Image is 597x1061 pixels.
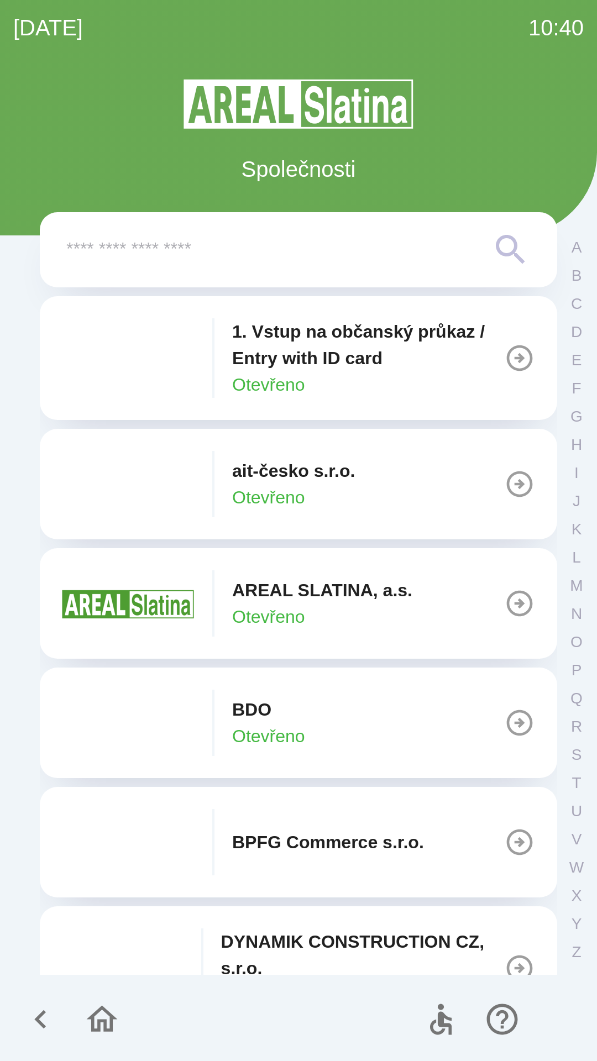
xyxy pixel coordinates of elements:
p: Z [572,942,581,962]
button: O [563,628,590,656]
button: V [563,825,590,853]
button: B [563,261,590,290]
button: M [563,571,590,600]
p: F [572,379,581,398]
p: R [571,717,582,736]
img: 93ea42ec-2d1b-4d6e-8f8a-bdbb4610bcc3.png [62,325,195,391]
button: Q [563,684,590,712]
button: T [563,769,590,797]
p: BPFG Commerce s.r.o. [232,829,424,855]
p: G [570,407,583,426]
p: Otevřeno [232,371,305,398]
p: C [571,294,582,313]
p: W [569,858,584,877]
p: D [571,322,582,342]
button: AREAL SLATINA, a.s.Otevřeno [40,548,557,659]
button: DYNAMIK CONSTRUCTION CZ, s.r.o.Otevřeno [40,906,557,1030]
p: P [572,660,582,680]
img: ae7449ef-04f1-48ed-85b5-e61960c78b50.png [62,690,195,756]
p: I [574,463,579,482]
button: BPFG Commerce s.r.o. [40,787,557,897]
button: L [563,543,590,571]
button: P [563,656,590,684]
button: E [563,346,590,374]
p: M [570,576,583,595]
button: G [563,402,590,430]
img: f3b1b367-54a7-43c8-9d7e-84e812667233.png [62,809,195,875]
p: L [572,548,581,567]
button: U [563,797,590,825]
button: BDOOtevřeno [40,668,557,778]
button: H [563,430,590,459]
p: T [572,773,581,792]
p: N [571,604,582,623]
p: AREAL SLATINA, a.s. [232,577,412,603]
p: 10:40 [528,11,584,44]
p: BDO [232,696,271,723]
button: R [563,712,590,740]
p: H [571,435,582,454]
button: 1. Vstup na občanský průkaz / Entry with ID cardOtevřeno [40,296,557,420]
p: Q [570,689,583,708]
p: Společnosti [242,153,356,186]
button: I [563,459,590,487]
button: W [563,853,590,881]
button: S [563,740,590,769]
img: cs flag [545,1005,575,1034]
button: Z [563,938,590,966]
p: O [570,632,583,652]
img: aad3f322-fb90-43a2-be23-5ead3ef36ce5.png [62,570,195,637]
button: C [563,290,590,318]
p: X [572,886,582,905]
button: F [563,374,590,402]
p: Y [572,914,582,933]
button: J [563,487,590,515]
img: Logo [40,77,557,130]
p: Otevřeno [232,723,305,749]
p: K [572,519,582,539]
p: Otevřeno [232,603,305,630]
button: N [563,600,590,628]
p: U [571,801,582,821]
button: ait-česko s.r.o.Otevřeno [40,429,557,539]
img: 40b5cfbb-27b1-4737-80dc-99d800fbabba.png [62,451,195,517]
button: Y [563,910,590,938]
button: D [563,318,590,346]
p: Otevřeno [232,484,305,511]
img: 9aa1c191-0426-4a03-845b-4981a011e109.jpeg [62,935,184,1001]
p: ait-česko s.r.o. [232,458,355,484]
p: 1. Vstup na občanský průkaz / Entry with ID card [232,318,504,371]
p: J [573,491,580,511]
p: B [572,266,582,285]
button: K [563,515,590,543]
p: V [572,829,582,849]
p: DYNAMIK CONSTRUCTION CZ, s.r.o. [221,928,504,981]
p: [DATE] [13,11,83,44]
p: A [572,238,582,257]
p: S [572,745,582,764]
p: E [572,350,582,370]
button: A [563,233,590,261]
button: X [563,881,590,910]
